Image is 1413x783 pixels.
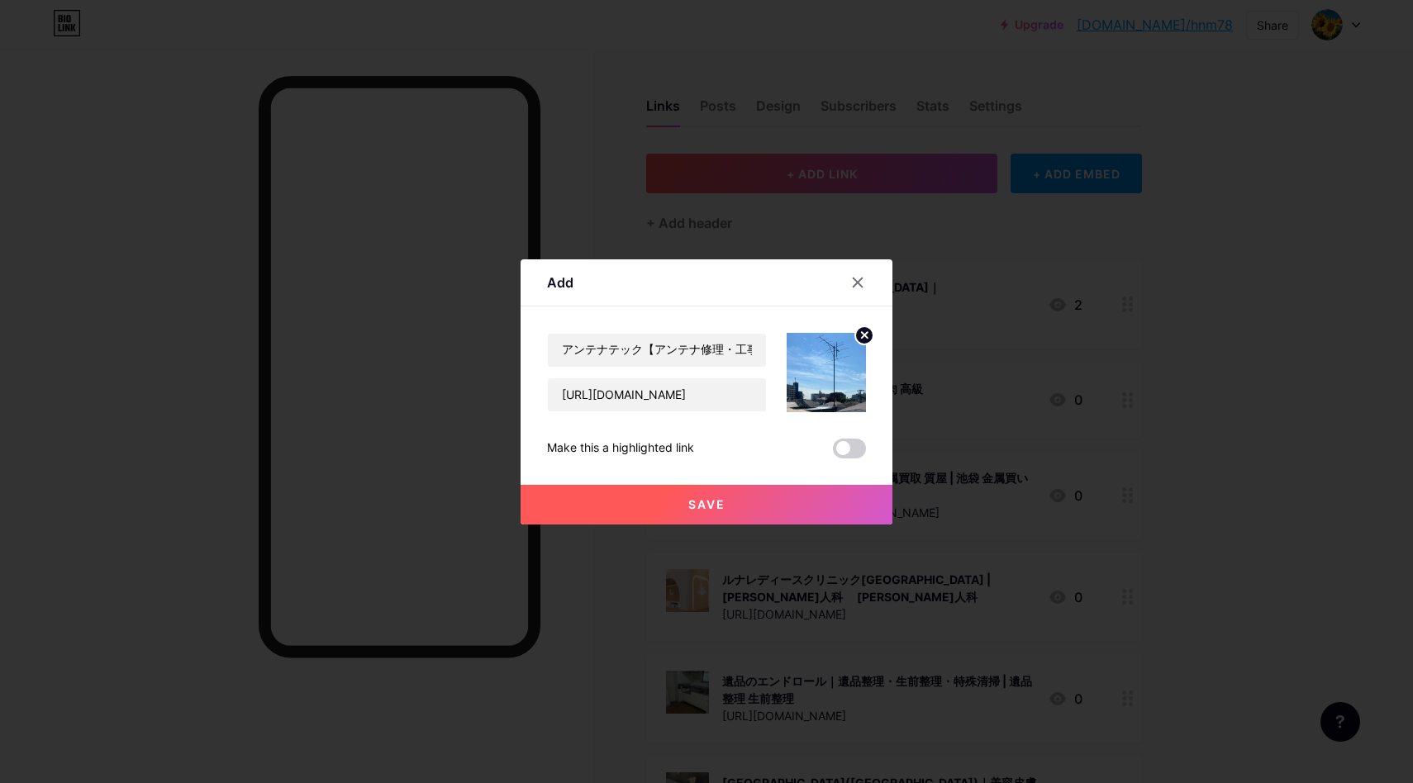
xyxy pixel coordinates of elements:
button: Save [521,485,892,524]
input: Title [548,334,766,367]
div: Add [547,273,573,292]
div: Make this a highlighted link [547,439,694,458]
input: URL [548,378,766,411]
span: Save [688,497,726,511]
img: link_thumbnail [787,333,866,412]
